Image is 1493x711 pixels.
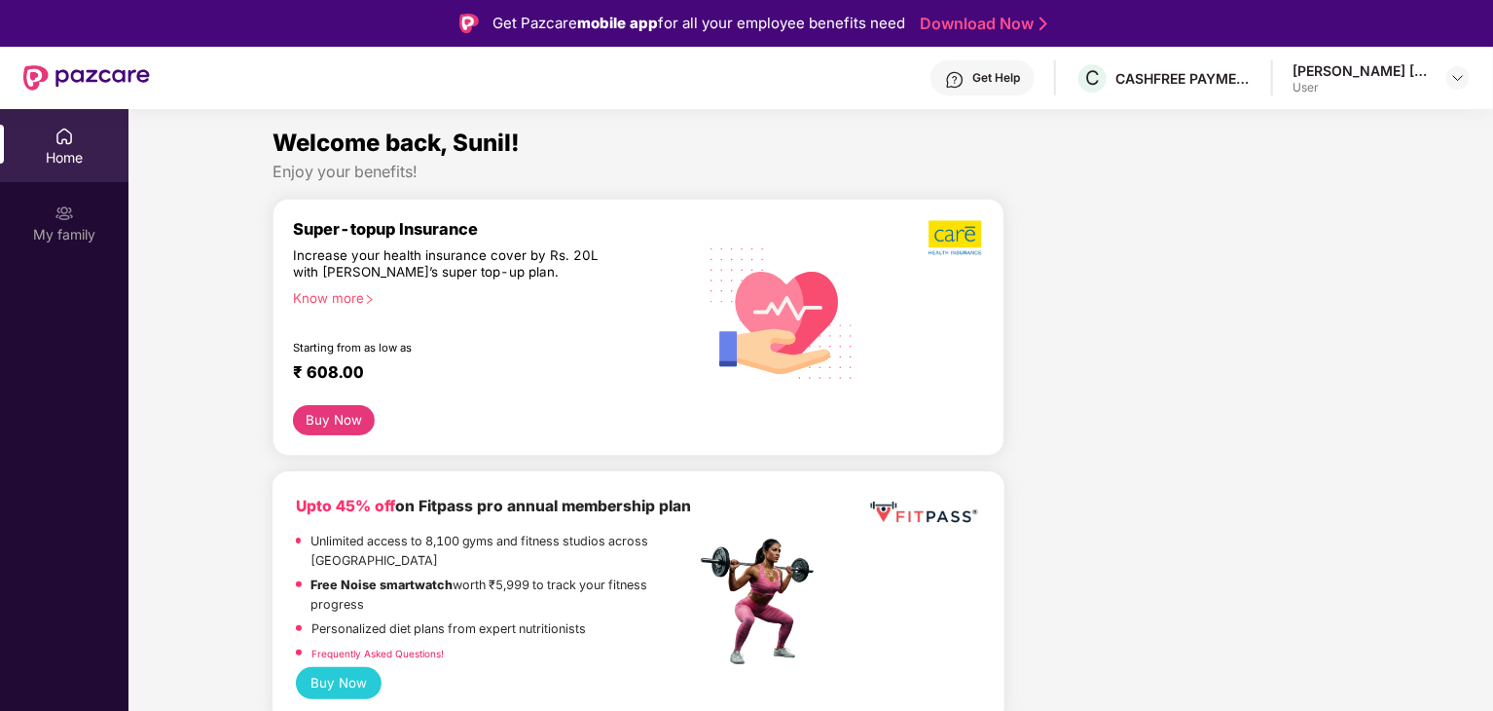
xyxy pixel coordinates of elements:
[945,70,965,90] img: svg+xml;base64,PHN2ZyBpZD0iSGVscC0zMngzMiIgeG1sbnM9Imh0dHA6Ly93d3cudzMub3JnLzIwMDAvc3ZnIiB3aWR0aD...
[866,495,980,531] img: fppp.png
[1293,61,1429,80] div: [PERSON_NAME] [PERSON_NAME]
[920,14,1041,34] a: Download Now
[577,14,658,32] strong: mobile app
[293,405,376,435] button: Buy Now
[311,648,444,659] a: Frequently Asked Questions!
[296,497,395,515] b: Upto 45% off
[459,14,479,33] img: Logo
[296,667,382,698] button: Buy Now
[55,204,74,223] img: svg+xml;base64,PHN2ZyB3aWR0aD0iMjAiIGhlaWdodD0iMjAiIHZpZXdCb3g9IjAgMCAyMCAyMCIgZmlsbD0ibm9uZSIgeG...
[310,532,696,571] p: Unlimited access to 8,100 gyms and fitness studios across [GEOGRAPHIC_DATA]
[929,219,984,256] img: b5dec4f62d2307b9de63beb79f102df3.png
[1085,66,1100,90] span: C
[1450,70,1466,86] img: svg+xml;base64,PHN2ZyBpZD0iRHJvcGRvd24tMzJ4MzIiIHhtbG5zPSJodHRwOi8vd3d3LnczLm9yZy8yMDAwL3N2ZyIgd2...
[696,224,869,400] img: svg+xml;base64,PHN2ZyB4bWxucz0iaHR0cDovL3d3dy53My5vcmcvMjAwMC9zdmciIHhtbG5zOnhsaW5rPSJodHRwOi8vd3...
[311,578,454,592] strong: Free Noise smartwatch
[296,497,691,515] b: on Fitpass pro annual membership plan
[55,127,74,146] img: svg+xml;base64,PHN2ZyBpZD0iSG9tZSIgeG1sbnM9Imh0dHA6Ly93d3cudzMub3JnLzIwMDAvc3ZnIiB3aWR0aD0iMjAiIG...
[492,12,905,35] div: Get Pazcare for all your employee benefits need
[364,294,375,305] span: right
[293,247,612,282] div: Increase your health insurance cover by Rs. 20L with [PERSON_NAME]’s super top-up plan.
[293,290,684,304] div: Know more
[1293,80,1429,95] div: User
[293,341,613,355] div: Starting from as low as
[1039,14,1047,34] img: Stroke
[311,619,586,639] p: Personalized diet plans from expert nutritionists
[273,162,1350,182] div: Enjoy your benefits!
[23,65,150,91] img: New Pazcare Logo
[311,576,696,615] p: worth ₹5,999 to track your fitness progress
[293,362,676,386] div: ₹ 608.00
[972,70,1020,86] div: Get Help
[695,534,831,670] img: fpp.png
[1115,69,1252,88] div: CASHFREE PAYMENTS INDIA PVT. LTD.
[293,219,696,239] div: Super-topup Insurance
[273,129,520,157] span: Welcome back, Sunil!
